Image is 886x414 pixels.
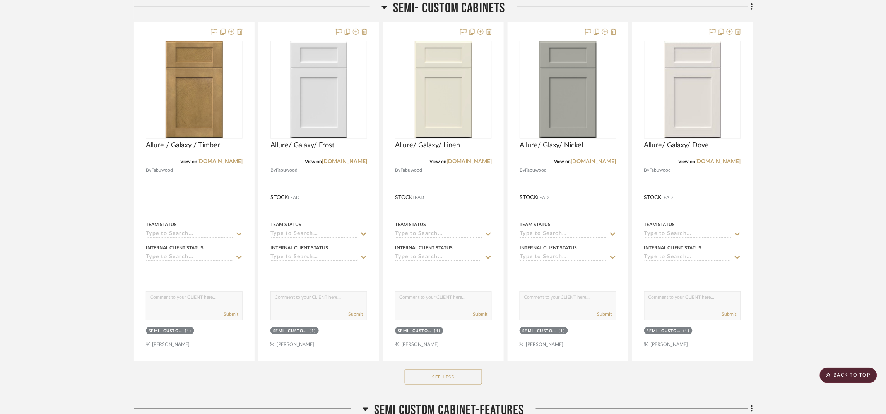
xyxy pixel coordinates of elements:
[473,311,487,318] button: Submit
[270,167,276,174] span: By
[146,231,233,238] input: Type to Search…
[270,254,358,261] input: Type to Search…
[395,244,453,251] div: Internal Client Status
[647,328,682,334] div: Semi- custom cabinets
[146,221,177,228] div: Team Status
[348,311,363,318] button: Submit
[197,159,243,164] a: [DOMAIN_NAME]
[166,41,223,138] img: Allure / Galaxy / Timber
[149,328,183,334] div: Semi- custom cabinets
[146,141,220,150] span: Allure / Galaxy / Timber
[146,167,151,174] span: By
[644,167,650,174] span: By
[290,41,347,138] img: Allure/ Galaxy/ Frost
[429,159,446,164] span: View on
[520,254,607,261] input: Type to Search…
[395,167,400,174] span: By
[539,41,597,138] img: Allure/ Glaxy/ Nickel
[270,244,328,251] div: Internal Client Status
[400,167,422,174] span: Fabuwood
[273,328,308,334] div: Semi- custom cabinets
[276,167,298,174] span: Fabuwood
[224,311,238,318] button: Submit
[520,167,525,174] span: By
[520,231,607,238] input: Type to Search…
[696,159,741,164] a: [DOMAIN_NAME]
[520,244,577,251] div: Internal Client Status
[180,159,197,164] span: View on
[398,328,433,334] div: Semi- custom cabinets
[820,368,877,383] scroll-to-top-button: BACK TO TOP
[322,159,367,164] a: [DOMAIN_NAME]
[151,167,173,174] span: Fabuwood
[305,159,322,164] span: View on
[310,328,316,334] div: (1)
[395,231,482,238] input: Type to Search…
[554,159,571,164] span: View on
[146,244,204,251] div: Internal Client Status
[270,231,358,238] input: Type to Search…
[644,244,702,251] div: Internal Client Status
[644,254,732,261] input: Type to Search…
[644,141,709,150] span: Allure/ Galaxy/ Dove
[520,141,583,150] span: Allure/ Glaxy/ Nickel
[650,167,671,174] span: Fabuwood
[522,328,557,334] div: Semi- custom cabinets
[520,221,551,228] div: Team Status
[434,328,441,334] div: (1)
[415,41,472,138] img: Allure/ Galaxy/ Linen
[446,159,492,164] a: [DOMAIN_NAME]
[644,221,675,228] div: Team Status
[664,41,721,138] img: Allure/ Galaxy/ Dove
[571,159,616,164] a: [DOMAIN_NAME]
[684,328,690,334] div: (1)
[405,369,482,385] button: See Less
[679,159,696,164] span: View on
[525,167,547,174] span: Fabuwood
[559,328,566,334] div: (1)
[597,311,612,318] button: Submit
[395,221,426,228] div: Team Status
[644,231,732,238] input: Type to Search…
[722,311,737,318] button: Submit
[395,141,460,150] span: Allure/ Galaxy/ Linen
[270,221,301,228] div: Team Status
[520,41,616,138] div: 0
[395,254,482,261] input: Type to Search…
[146,254,233,261] input: Type to Search…
[270,141,334,150] span: Allure/ Galaxy/ Frost
[185,328,192,334] div: (1)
